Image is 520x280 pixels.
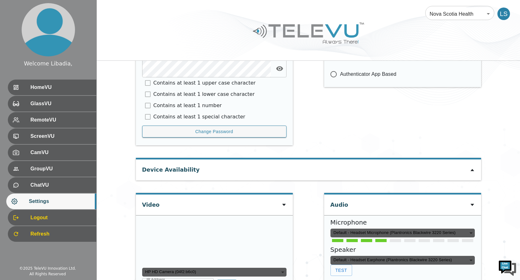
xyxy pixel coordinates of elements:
div: CamVU [8,145,96,160]
span: ChatVU [30,181,91,189]
span: ScreenVU [30,132,91,140]
div: HomeVU [8,80,96,95]
span: Settings [29,198,91,205]
div: Refresh [8,226,96,242]
span: CamVU [30,149,91,156]
div: ScreenVU [8,128,96,144]
div: GroupVU [8,161,96,177]
textarea: Type your message and hit 'Enter' [3,171,120,193]
span: Logout [30,214,91,221]
img: Logo [252,20,365,46]
div: RemoteVU [8,112,96,128]
div: LS [497,8,510,20]
div: Logout [8,210,96,226]
button: toggle password visibility [273,62,286,75]
div: Device Availability [142,159,200,177]
div: All Rights Reserved [29,271,66,277]
h5: Microphone [330,219,475,226]
div: Chat with us now [33,33,105,41]
span: GroupVU [30,165,91,173]
div: Video [142,194,160,212]
p: Contains at least 1 lower case character [153,91,255,98]
span: We're online! [36,79,87,142]
h5: Speaker [330,246,475,253]
div: Nova Scotia Health [425,5,494,23]
div: © 2025 TeleVU Innovation Ltd. [19,266,76,271]
div: Minimize live chat window [103,3,118,18]
div: Audio [330,194,348,212]
div: Default - Headset Microphone (Plantronics Blackwire 3220 Series) [330,229,475,237]
span: Refresh [30,230,91,238]
div: Default - Headset Earphone (Plantronics Blackwire 3220 Series) [330,256,475,265]
p: Contains at least 1 number [153,102,222,109]
button: Test [330,265,352,276]
img: d_736959983_company_1615157101543_736959983 [11,29,26,45]
span: GlassVU [30,100,91,107]
img: Chat Widget [498,258,517,277]
p: Contains at least 1 upper case character [153,79,256,87]
button: Change Password [142,126,287,138]
div: Settings [6,194,96,209]
img: profile.png [22,3,75,56]
span: Authenticator App Based [340,70,397,78]
span: RemoteVU [30,116,91,124]
div: ChatVU [8,177,96,193]
div: Welcome Libadia, [24,60,72,68]
p: Contains at least 1 special character [153,113,245,121]
div: HP HD Camera (04f2:b6c0) [142,268,287,277]
span: HomeVU [30,84,91,91]
div: GlassVU [8,96,96,111]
